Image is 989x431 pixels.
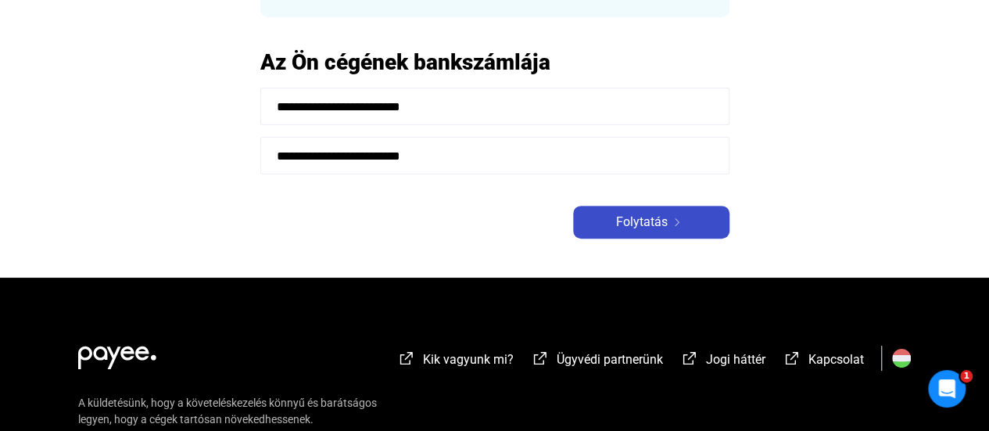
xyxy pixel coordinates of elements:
[680,350,699,366] img: external-link-white
[892,349,911,368] img: HU.svg
[397,354,514,369] a: external-link-whiteKik vagyunk mi?
[680,354,765,369] a: external-link-whiteJogi háttér
[531,350,550,366] img: external-link-white
[260,48,729,76] h2: Az Ön cégének bankszámlája
[557,352,663,367] span: Ügyvédi partnerünk
[808,352,864,367] span: Kapcsolat
[616,213,668,232] span: Folytatás
[397,350,416,366] img: external-link-white
[668,218,686,226] img: arrow-right-white
[706,352,765,367] span: Jogi háttér
[960,370,973,383] span: 1
[78,337,156,369] img: white-payee-white-dot.svg
[783,350,801,366] img: external-link-white
[573,206,729,239] button: Folytatásarrow-right-white
[783,354,864,369] a: external-link-whiteKapcsolat
[928,370,966,408] iframe: Intercom live chat
[531,354,663,369] a: external-link-whiteÜgyvédi partnerünk
[423,352,514,367] span: Kik vagyunk mi?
